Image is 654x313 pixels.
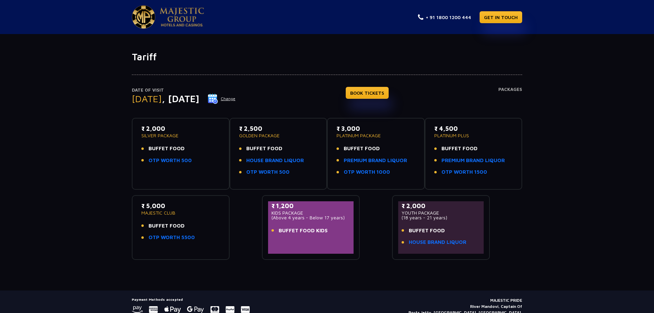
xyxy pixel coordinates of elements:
p: PLATINUM PACKAGE [337,133,415,138]
a: OTP WORTH 500 [149,157,192,165]
p: PLATINUM PLUS [434,133,513,138]
p: ₹ 1,200 [271,201,350,210]
a: OTP WORTH 500 [246,168,290,176]
a: + 91 1800 1200 444 [418,14,471,21]
span: BUFFET FOOD [149,145,185,153]
a: OTP WORTH 5500 [149,234,195,241]
a: OTP WORTH 1500 [441,168,487,176]
h4: Packages [498,87,522,111]
p: ₹ 5,000 [141,201,220,210]
p: SILVER PACKAGE [141,133,220,138]
span: , [DATE] [162,93,199,104]
p: KIDS PACKAGE [271,210,350,215]
h5: Payment Methods accepted [132,297,250,301]
span: BUFFET FOOD KIDS [279,227,328,235]
span: [DATE] [132,93,162,104]
a: BOOK TICKETS [346,87,389,99]
img: Majestic Pride [132,5,155,29]
p: ₹ 2,000 [141,124,220,133]
button: Change [207,93,236,104]
h1: Tariff [132,51,522,63]
span: BUFFET FOOD [409,227,445,235]
a: PREMIUM BRAND LIQUOR [344,157,407,165]
a: GET IN TOUCH [480,11,522,23]
span: BUFFET FOOD [149,222,185,230]
a: OTP WORTH 1000 [344,168,390,176]
a: HOUSE BRAND LIQUOR [409,238,466,246]
p: ₹ 2,500 [239,124,318,133]
span: BUFFET FOOD [441,145,478,153]
img: Majestic Pride [160,7,204,27]
p: (Above 4 years - Below 17 years) [271,215,350,220]
a: PREMIUM BRAND LIQUOR [441,157,505,165]
a: HOUSE BRAND LIQUOR [246,157,304,165]
p: Date of Visit [132,87,236,94]
span: BUFFET FOOD [344,145,380,153]
p: MAJESTIC CLUB [141,210,220,215]
span: BUFFET FOOD [246,145,282,153]
p: (18 years - 21 years) [402,215,480,220]
p: GOLDEN PACKAGE [239,133,318,138]
p: YOUTH PACKAGE [402,210,480,215]
p: ₹ 2,000 [402,201,480,210]
p: ₹ 3,000 [337,124,415,133]
p: ₹ 4,500 [434,124,513,133]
